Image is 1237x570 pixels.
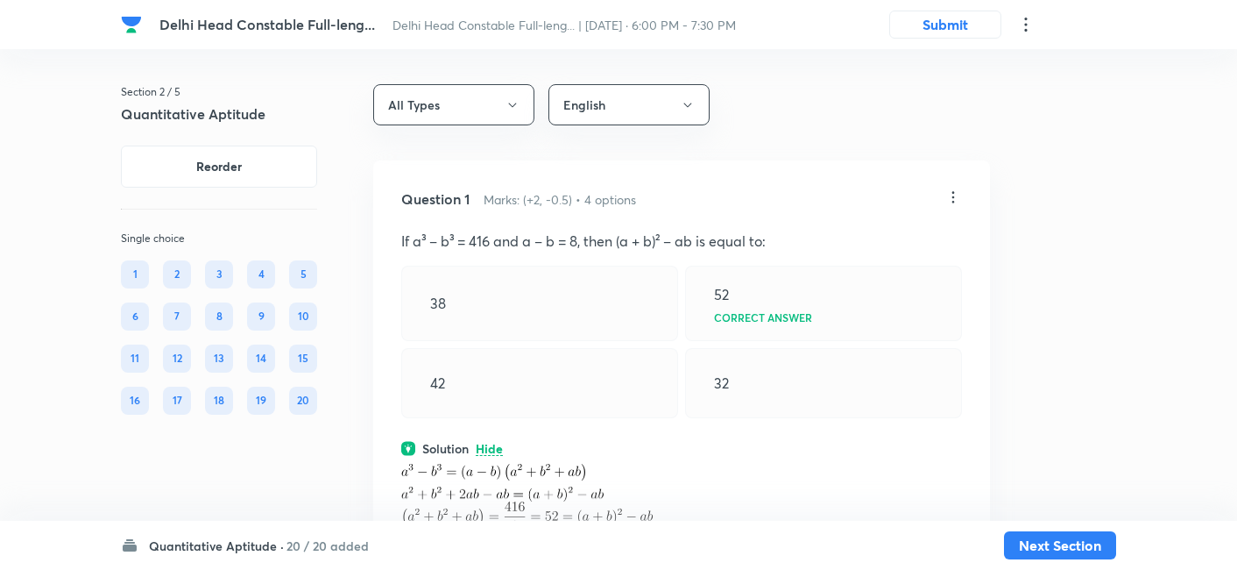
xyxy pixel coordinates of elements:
[247,345,275,373] div: 14
[163,345,191,373] div: 12
[205,303,233,331] div: 8
[121,387,149,415] div: 16
[1004,531,1116,559] button: Next Section
[205,345,233,373] div: 13
[430,373,445,394] p: 42
[401,487,604,502] img: a^{2}+b^{2}+2 a b-a b=(a+b)^{2}-a b
[889,11,1001,39] button: Submit
[149,537,284,555] h6: Quantitative Aptitude ·
[121,303,149,331] div: 6
[430,293,446,314] p: 38
[121,84,317,100] p: Section 2 / 5
[121,14,142,35] img: Company Logo
[422,439,469,458] h6: Solution
[163,303,191,331] div: 7
[286,537,369,555] h6: 20 / 20 added
[205,387,233,415] div: 18
[121,345,149,373] div: 11
[163,260,191,289] div: 2
[121,14,145,35] a: Company Logo
[289,260,317,289] div: 5
[714,312,812,323] p: Correct answer
[121,146,317,188] button: Reorder
[401,189,470,210] h5: Question 1
[476,443,503,456] p: Hide
[392,17,736,33] span: Delhi Head Constable Full-leng... | [DATE] · 6:00 PM - 7:30 PM
[373,84,534,125] button: All Types
[247,303,275,331] div: 9
[401,441,415,456] img: solution.svg
[247,387,275,415] div: 19
[401,502,653,531] img: \left(a^{2}+b^{2}+a b\right)=\frac{416}{8}=52=(a+b)^{2}-a b
[163,387,191,415] div: 17
[289,345,317,373] div: 15
[121,231,317,246] p: Single choice
[289,303,317,331] div: 10
[401,464,585,481] img: a^{3}-b^{3}=(a-b)\left(a^{2}+b^{2}+a b\right)
[289,387,317,415] div: 20
[121,260,149,289] div: 1
[159,15,375,33] span: Delhi Head Constable Full-leng...
[247,260,275,289] div: 4
[548,84,710,125] button: English
[205,260,233,289] div: 3
[484,190,636,209] h6: Marks: (+2, -0.5) • 4 options
[401,231,962,252] p: If a³ – b³ = 416 and a – b = 8, then (a + b)² – ab is equal to:
[714,284,729,305] p: 52
[714,373,729,394] p: 32
[121,103,317,125] h5: Quantitative Aptitude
